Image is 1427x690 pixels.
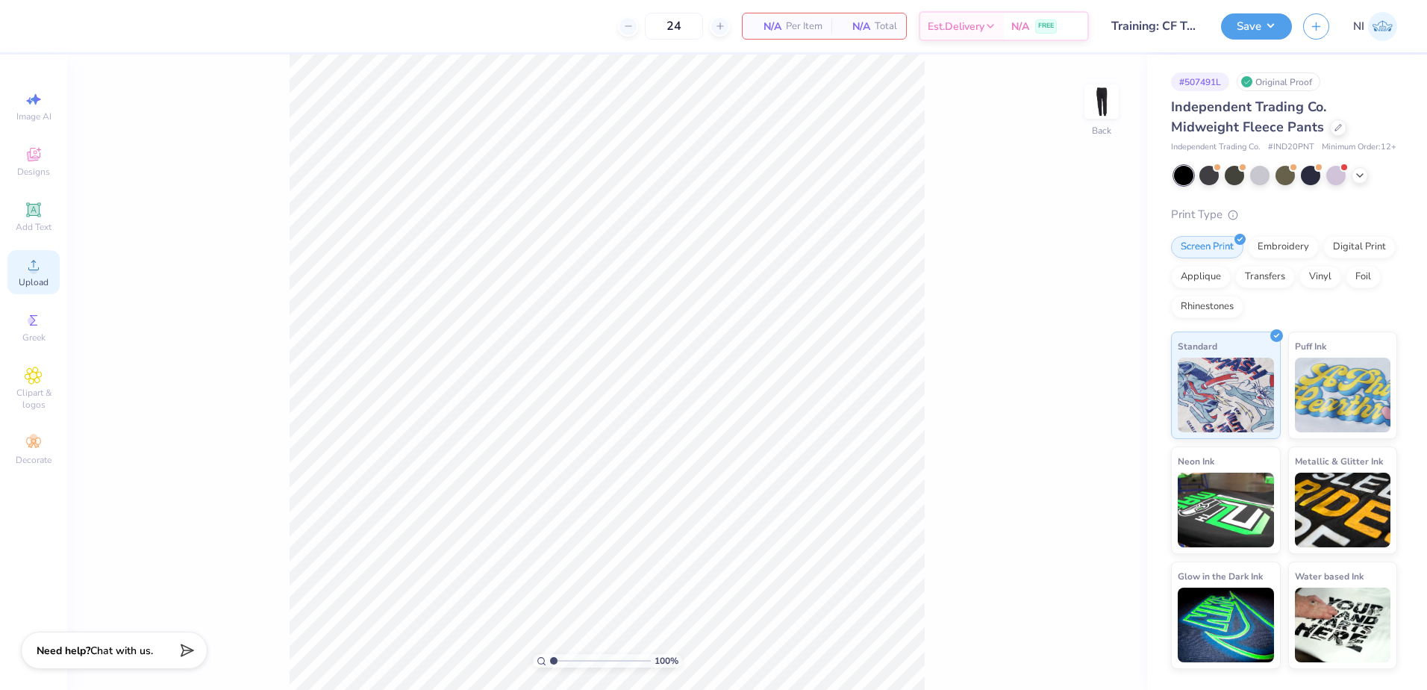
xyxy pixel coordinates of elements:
div: Screen Print [1171,236,1243,258]
div: # 507491L [1171,72,1229,91]
img: Metallic & Glitter Ink [1295,473,1391,547]
span: Minimum Order: 12 + [1322,141,1396,154]
span: N/A [752,19,781,34]
img: Standard [1178,358,1274,432]
span: Neon Ink [1178,453,1214,469]
span: NI [1353,18,1364,35]
span: FREE [1038,21,1054,31]
img: Nicole Isabelle Dimla [1368,12,1397,41]
img: Water based Ink [1295,588,1391,662]
span: Water based Ink [1295,568,1364,584]
span: Add Text [16,221,51,233]
span: Upload [19,276,49,288]
div: Back [1092,124,1111,137]
span: Glow in the Dark Ink [1178,568,1263,584]
strong: Need help? [37,644,90,658]
div: Embroidery [1248,236,1319,258]
div: Print Type [1171,206,1397,223]
span: # IND20PNT [1268,141,1314,154]
input: Untitled Design [1100,11,1210,41]
span: Decorate [16,454,51,466]
span: Chat with us. [90,644,153,658]
span: 100 % [655,654,678,668]
button: Save [1221,13,1292,40]
span: Independent Trading Co. Midweight Fleece Pants [1171,98,1326,136]
img: Back [1087,87,1117,116]
span: Total [875,19,897,34]
span: N/A [1011,19,1029,34]
img: Neon Ink [1178,473,1274,547]
img: Puff Ink [1295,358,1391,432]
div: Original Proof [1237,72,1320,91]
div: Vinyl [1299,266,1341,288]
span: Per Item [786,19,822,34]
span: Image AI [16,111,51,122]
div: Rhinestones [1171,296,1243,318]
div: Digital Print [1323,236,1396,258]
span: Standard [1178,338,1217,354]
span: Independent Trading Co. [1171,141,1261,154]
span: Greek [22,332,46,344]
span: Puff Ink [1295,338,1326,354]
span: Est. Delivery [928,19,984,34]
a: NI [1353,12,1397,41]
div: Foil [1346,266,1381,288]
span: Clipart & logos [7,387,60,411]
div: Transfers [1235,266,1295,288]
span: Metallic & Glitter Ink [1295,453,1383,469]
span: Designs [17,166,50,178]
img: Glow in the Dark Ink [1178,588,1274,662]
input: – – [645,13,703,40]
span: N/A [840,19,870,34]
div: Applique [1171,266,1231,288]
